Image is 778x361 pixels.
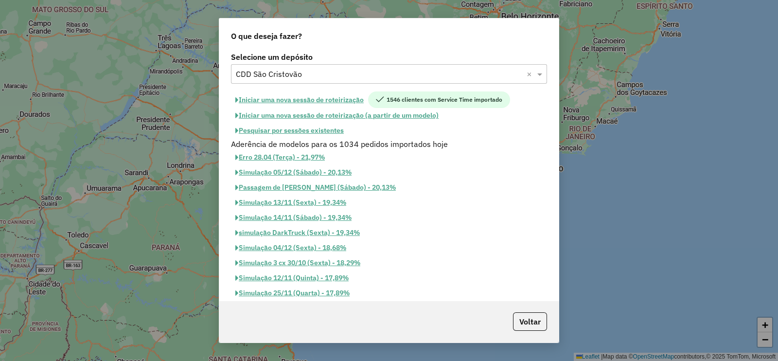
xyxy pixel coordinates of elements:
[231,286,354,301] button: Simulação 25/11 (Quarta) - 17,89%
[231,180,400,195] button: Passagem de [PERSON_NAME] (Sábado) - 20,13%
[225,138,553,150] div: Aderência de modelos para os 1034 pedidos importados hoje
[231,123,348,138] button: Pesquisar por sessões existentes
[231,210,356,225] button: Simulação 14/11 (Sábado) - 19,34%
[231,150,329,165] button: Erro 28.04 (Terça) - 21,97%
[513,312,547,331] button: Voltar
[368,91,510,108] span: 1546 clientes com Service Time importado
[527,68,535,80] span: Clear all
[231,271,353,286] button: Simulação 12/11 (Quinta) - 17,89%
[231,51,547,63] label: Selecione um depósito
[231,225,364,240] button: simulação DarkTruck (Sexta) - 19,34%
[231,255,365,271] button: Simulação 3 cx 30/10 (Sexta) - 18,29%
[231,165,356,180] button: Simulação 05/12 (Sábado) - 20,13%
[231,91,368,108] button: Iniciar uma nova sessão de roteirização
[231,30,302,42] span: O que deseja fazer?
[231,108,443,123] button: Iniciar uma nova sessão de roteirização (a partir de um modelo)
[231,195,351,210] button: Simulação 13/11 (Sexta) - 19,34%
[231,240,351,255] button: Simulação 04/12 (Sexta) - 18,68%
